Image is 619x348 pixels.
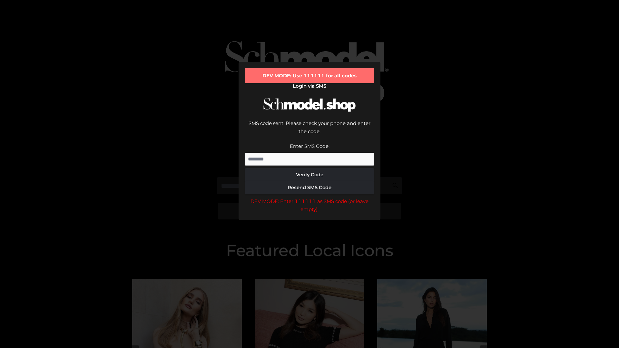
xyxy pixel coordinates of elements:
[245,181,374,194] button: Resend SMS Code
[245,119,374,142] div: SMS code sent. Please check your phone and enter the code.
[245,68,374,83] div: DEV MODE: Use 111111 for all codes
[245,197,374,214] div: DEV MODE: Enter 111111 as SMS code (or leave empty).
[261,92,358,118] img: Schmodel Logo
[245,168,374,181] button: Verify Code
[245,83,374,89] h2: Login via SMS
[290,143,329,149] label: Enter SMS Code:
